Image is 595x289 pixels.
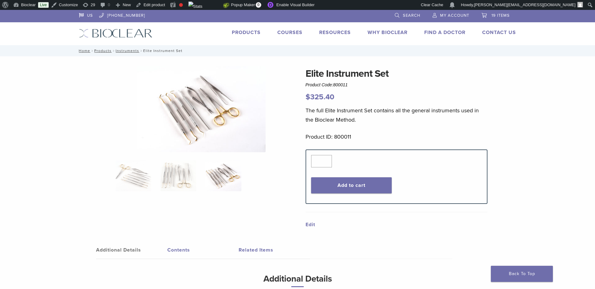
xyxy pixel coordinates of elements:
a: Home [77,49,90,53]
a: Why Bioclear [368,29,408,36]
span: / [90,49,94,52]
button: Add to cart [311,177,392,193]
a: Live [38,2,49,8]
img: Elite Instrument Set - Image 3 [137,66,266,152]
p: Product ID: 800011 [306,132,488,141]
a: Additional Details [96,241,167,259]
a: Related Items [239,241,310,259]
img: Elite Instrument Set - Image 3 [205,160,241,191]
img: Elite Instrument Set - Image 2 [161,160,196,191]
img: Clark-Elite-Instrument-Set-2-copy-e1548839349341-324x324.jpg [116,160,151,191]
p: The full Elite Instrument Set contains all the general instruments used in the Bioclear Method. [306,106,488,124]
a: Resources [319,29,351,36]
span: Product Code: [306,82,348,87]
a: Courses [277,29,302,36]
span: $ [306,93,310,101]
span: / [139,49,143,52]
img: Bioclear [79,29,152,38]
span: My Account [440,13,469,18]
span: / [112,49,116,52]
h1: Elite Instrument Set [306,66,488,81]
a: Find A Doctor [424,29,465,36]
nav: Elite Instrument Set [74,45,521,56]
a: US [79,10,93,19]
a: Products [94,49,112,53]
a: My Account [433,10,469,19]
bdi: 325.40 [306,93,334,101]
a: Edit [306,222,315,228]
a: 19 items [482,10,510,19]
span: 19 items [491,13,510,18]
a: Instruments [116,49,139,53]
img: Views over 48 hours. Click for more Jetpack Stats. [188,2,223,9]
a: Products [232,29,261,36]
a: Back To Top [491,266,553,282]
span: Search [403,13,420,18]
a: Contents [167,241,239,259]
div: Focus keyphrase not set [179,3,183,7]
span: 0 [256,2,261,8]
a: [PHONE_NUMBER] [99,10,145,19]
span: 800011 [333,82,348,87]
a: Contact Us [482,29,516,36]
span: [PERSON_NAME][EMAIL_ADDRESS][DOMAIN_NAME] [474,2,575,7]
a: Search [395,10,420,19]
